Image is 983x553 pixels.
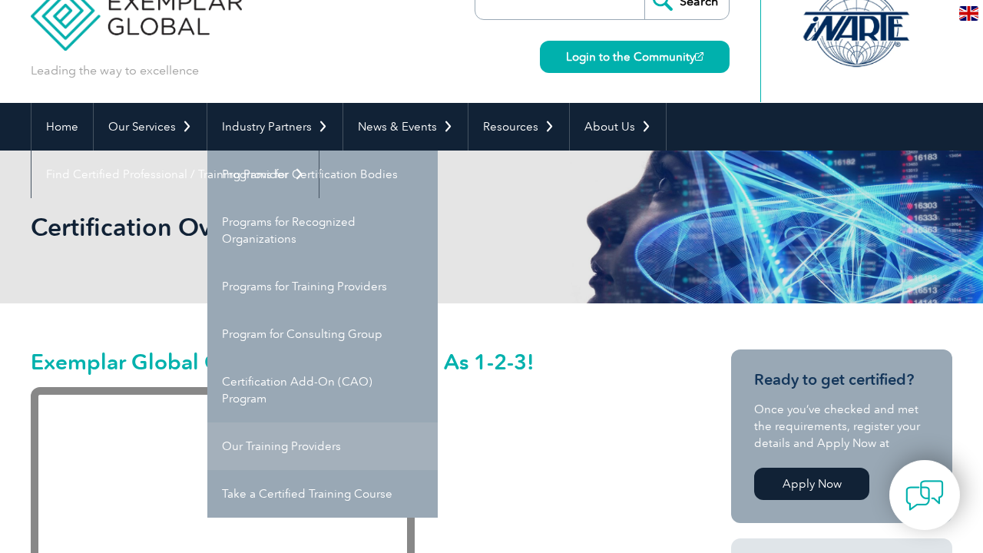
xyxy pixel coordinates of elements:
[959,6,978,21] img: en
[207,263,438,310] a: Programs for Training Providers
[94,103,207,151] a: Our Services
[207,151,438,198] a: Programs for Certification Bodies
[905,476,944,515] img: contact-chat.png
[540,41,730,73] a: Login to the Community
[207,358,438,422] a: Certification Add-On (CAO) Program
[207,198,438,263] a: Programs for Recognized Organizations
[754,468,869,500] a: Apply Now
[468,103,569,151] a: Resources
[31,349,676,374] h2: Exemplar Global Certification: As Simple As 1-2-3!
[207,470,438,518] a: Take a Certified Training Course
[754,401,929,452] p: Once you’ve checked and met the requirements, register your details and Apply Now at
[31,62,199,79] p: Leading the way to excellence
[207,103,343,151] a: Industry Partners
[31,151,319,198] a: Find Certified Professional / Training Provider
[31,103,93,151] a: Home
[207,422,438,470] a: Our Training Providers
[343,103,468,151] a: News & Events
[695,52,703,61] img: open_square.png
[570,103,666,151] a: About Us
[207,310,438,358] a: Program for Consulting Group
[754,370,929,389] h3: Ready to get certified?
[31,212,621,242] h1: Certification Overview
